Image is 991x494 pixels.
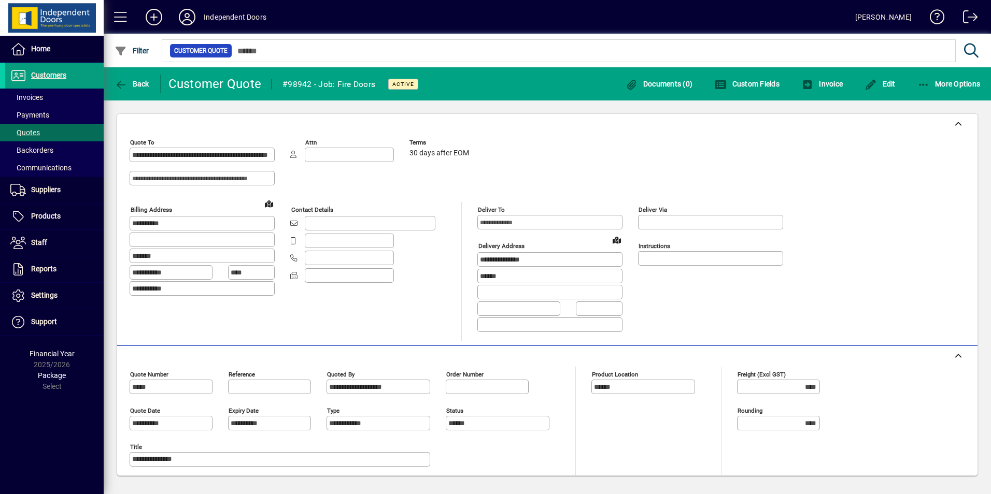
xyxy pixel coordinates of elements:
span: Settings [31,291,58,299]
mat-label: Quoted by [327,370,355,377]
a: Home [5,36,104,62]
a: Quotes [5,124,104,141]
mat-label: Quote number [130,370,168,377]
span: Suppliers [31,185,61,194]
span: Documents (0) [625,80,692,88]
a: Knowledge Base [922,2,945,36]
span: Payments [10,111,49,119]
mat-label: Deliver To [478,206,505,213]
mat-label: Expiry date [229,406,259,414]
a: Logout [955,2,978,36]
a: Products [5,204,104,229]
button: Edit [862,75,898,93]
span: Support [31,317,57,326]
span: Customer Quote [174,46,228,56]
a: Staff [5,230,104,256]
span: Active [392,81,414,88]
mat-label: Status [446,406,463,414]
app-page-header-button: Back [104,75,161,93]
span: Communications [10,164,72,172]
button: Filter [112,41,152,60]
button: Add [137,8,171,26]
mat-label: Deliver via [639,206,667,213]
div: #98942 - Job: Fire Doors [282,76,375,93]
mat-label: Order number [446,370,484,377]
div: Customer Quote [168,76,262,92]
mat-label: Instructions [639,242,670,250]
a: Invoices [5,89,104,106]
span: Custom Fields [714,80,780,88]
mat-label: Product location [592,370,638,377]
button: Back [112,75,152,93]
span: Back [115,80,149,88]
span: Invoices [10,93,43,101]
span: More Options [917,80,981,88]
span: Staff [31,238,47,246]
a: Settings [5,283,104,309]
mat-label: Freight (excl GST) [738,370,786,377]
span: Financial Year [30,350,75,358]
mat-label: Attn [305,139,317,146]
div: [PERSON_NAME] [855,9,912,25]
span: Home [31,45,50,53]
span: Products [31,212,61,220]
a: View on map [261,195,277,212]
span: Reports [31,265,56,273]
a: View on map [608,231,625,248]
mat-label: Quote To [130,139,154,146]
mat-label: Rounding [738,406,762,414]
button: Custom Fields [712,75,782,93]
span: Filter [115,47,149,55]
span: Terms [409,139,472,146]
span: Customers [31,71,66,79]
mat-label: Title [130,443,142,450]
a: Payments [5,106,104,124]
mat-label: Quote date [130,406,160,414]
span: Package [38,371,66,380]
a: Backorders [5,141,104,159]
span: Invoice [801,80,843,88]
mat-label: Type [327,406,339,414]
span: 30 days after EOM [409,149,469,157]
span: Quotes [10,128,40,137]
a: Reports [5,256,104,282]
div: Independent Doors [204,9,266,25]
a: Communications [5,159,104,177]
button: Invoice [799,75,845,93]
button: Documents (0) [622,75,695,93]
span: Edit [865,80,896,88]
span: Backorders [10,146,53,154]
a: Support [5,309,104,335]
button: Profile [171,8,204,26]
mat-label: Reference [229,370,255,377]
button: More Options [915,75,983,93]
a: Suppliers [5,177,104,203]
